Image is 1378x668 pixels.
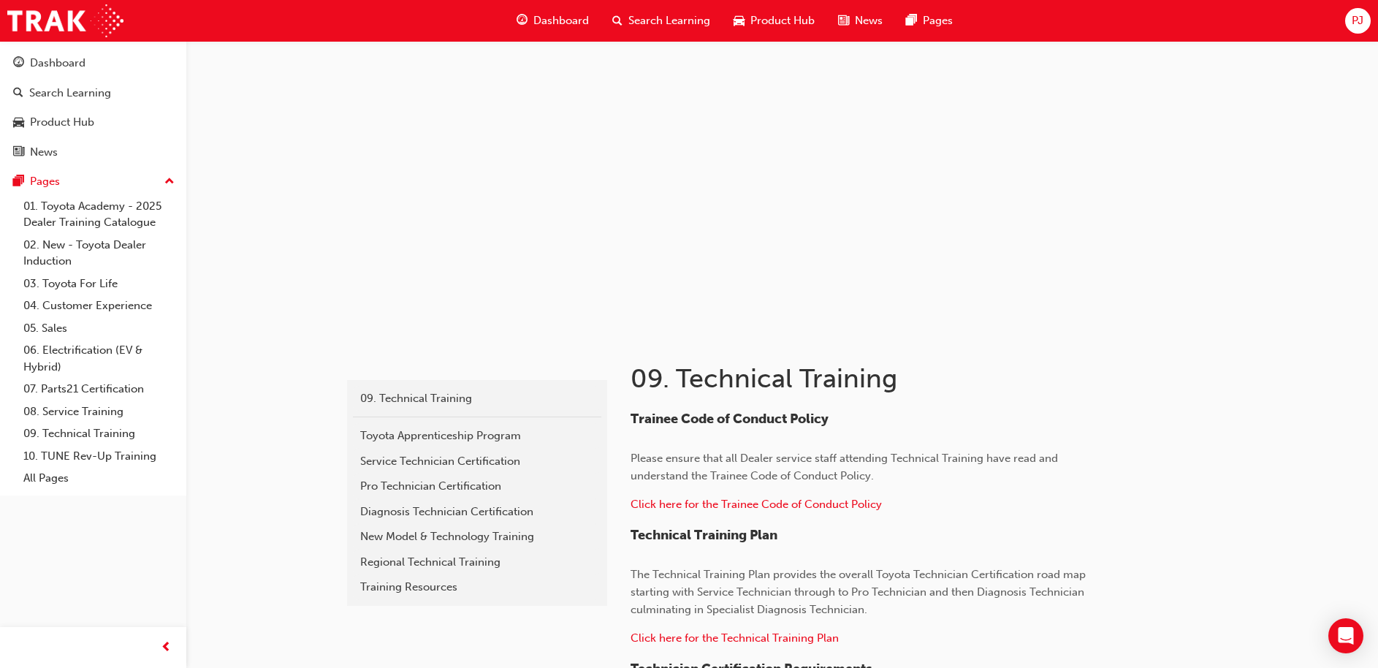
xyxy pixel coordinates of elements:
a: All Pages [18,467,180,490]
a: Training Resources [353,574,601,600]
span: Trainee Code of Conduct Policy [631,411,829,427]
a: 04. Customer Experience [18,295,180,317]
a: search-iconSearch Learning [601,6,722,36]
div: Dashboard [30,55,85,72]
div: Training Resources [360,579,594,596]
a: car-iconProduct Hub [722,6,826,36]
span: news-icon [838,12,849,30]
span: PJ [1352,12,1363,29]
a: 03. Toyota For Life [18,273,180,295]
span: Technical Training Plan [631,527,777,543]
span: news-icon [13,146,24,159]
a: Regional Technical Training [353,550,601,575]
a: 01. Toyota Academy - 2025 Dealer Training Catalogue [18,195,180,234]
a: 06. Electrification (EV & Hybrid) [18,339,180,378]
div: Open Intercom Messenger [1328,618,1363,653]
span: Dashboard [533,12,589,29]
span: prev-icon [161,639,172,657]
h1: 09. Technical Training [631,363,1110,395]
span: Pages [923,12,953,29]
span: search-icon [13,87,23,100]
span: search-icon [612,12,623,30]
a: Diagnosis Technician Certification [353,499,601,525]
button: PJ [1345,8,1371,34]
a: 09. Technical Training [18,422,180,445]
a: Toyota Apprenticeship Program [353,423,601,449]
a: News [6,139,180,166]
div: Service Technician Certification [360,453,594,470]
span: News [855,12,883,29]
a: 10. TUNE Rev-Up Training [18,445,180,468]
div: New Model & Technology Training [360,528,594,545]
a: pages-iconPages [894,6,964,36]
span: Click here for the Technical Training Plan [631,631,839,645]
a: 08. Service Training [18,401,180,423]
span: Search Learning [628,12,710,29]
a: Product Hub [6,109,180,136]
button: DashboardSearch LearningProduct HubNews [6,47,180,168]
a: 09. Technical Training [353,386,601,411]
div: Regional Technical Training [360,554,594,571]
button: Pages [6,168,180,195]
div: Pro Technician Certification [360,478,594,495]
span: Please ensure that all Dealer service staff attending Technical Training have read and understand... [631,452,1061,482]
div: Toyota Apprenticeship Program [360,428,594,444]
span: up-icon [164,172,175,191]
span: guage-icon [517,12,528,30]
a: Click here for the Trainee Code of Conduct Policy [631,498,882,511]
div: Product Hub [30,114,94,131]
div: Diagnosis Technician Certification [360,504,594,520]
a: 05. Sales [18,317,180,340]
span: Product Hub [750,12,815,29]
span: car-icon [13,116,24,129]
span: guage-icon [13,57,24,70]
a: 07. Parts21 Certification [18,378,180,401]
span: pages-icon [906,12,917,30]
span: pages-icon [13,175,24,189]
span: car-icon [734,12,745,30]
div: News [30,144,58,161]
div: Pages [30,173,60,190]
img: Trak [7,4,123,37]
div: 09. Technical Training [360,390,594,407]
a: Service Technician Certification [353,449,601,474]
a: ​Click here for the Technical Training Plan [631,631,839,645]
a: guage-iconDashboard [505,6,601,36]
a: Dashboard [6,50,180,77]
span: The Technical Training Plan provides the overall Toyota Technician Certification road map startin... [631,568,1089,616]
div: Search Learning [29,85,111,102]
a: Pro Technician Certification [353,474,601,499]
a: 02. New - Toyota Dealer Induction [18,234,180,273]
a: news-iconNews [826,6,894,36]
a: New Model & Technology Training [353,524,601,550]
a: Search Learning [6,80,180,107]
